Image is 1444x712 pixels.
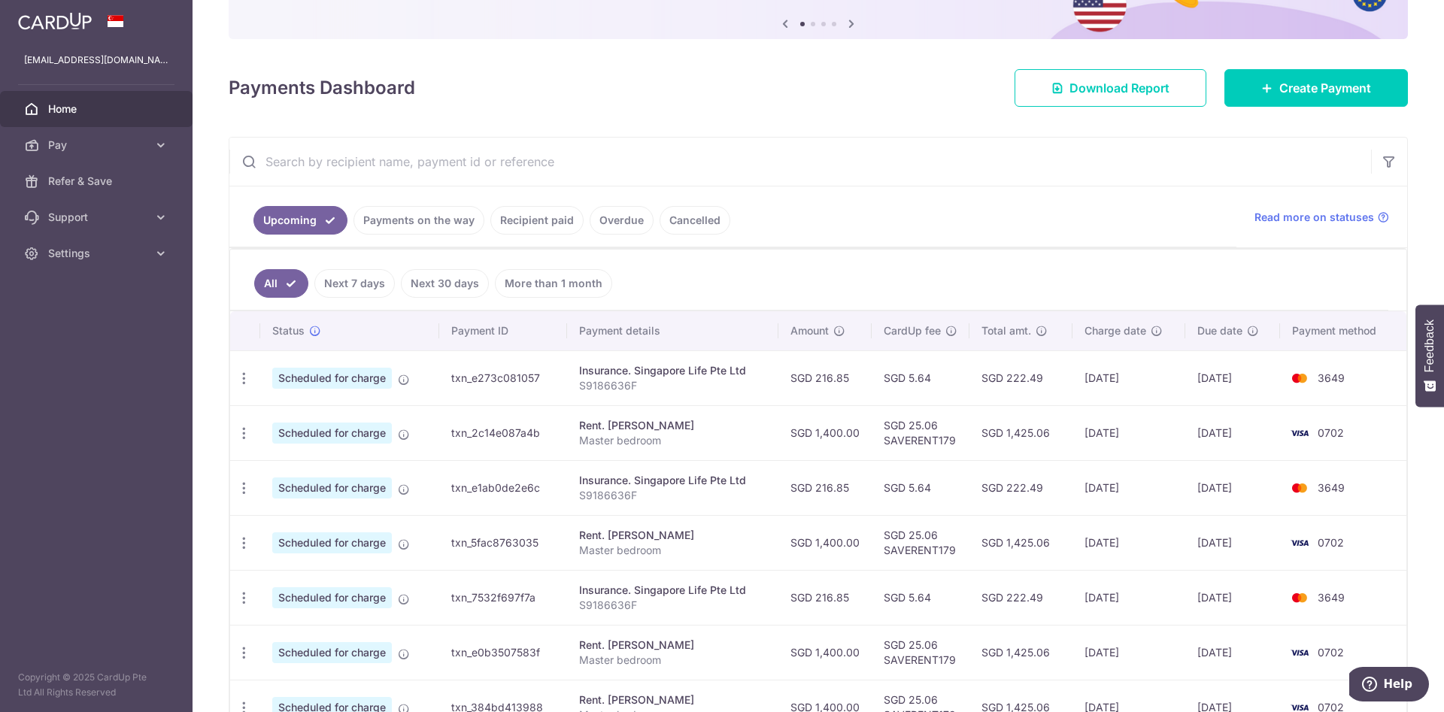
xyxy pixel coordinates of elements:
td: SGD 25.06 SAVERENT179 [872,405,969,460]
td: [DATE] [1185,570,1280,625]
td: [DATE] [1072,350,1185,405]
td: SGD 222.49 [969,350,1072,405]
td: txn_7532f697f7a [439,570,567,625]
p: [EMAIL_ADDRESS][DOMAIN_NAME] [24,53,168,68]
span: Scheduled for charge [272,587,392,608]
span: Charge date [1085,323,1146,338]
td: [DATE] [1185,350,1280,405]
p: S9186636F [579,598,766,613]
a: Read more on statuses [1254,210,1389,225]
td: SGD 5.64 [872,350,969,405]
span: Scheduled for charge [272,642,392,663]
a: Download Report [1015,69,1206,107]
td: SGD 25.06 SAVERENT179 [872,625,969,680]
span: Scheduled for charge [272,477,392,498]
td: SGD 216.85 [778,460,872,515]
td: SGD 1,400.00 [778,625,872,680]
td: SGD 222.49 [969,570,1072,625]
span: 3649 [1318,481,1345,494]
td: SGD 25.06 SAVERENT179 [872,515,969,570]
td: [DATE] [1072,625,1185,680]
img: Bank Card [1285,534,1315,552]
p: Master bedroom [579,653,766,668]
span: Amount [790,323,829,338]
span: Settings [48,246,147,261]
span: 0702 [1318,426,1344,439]
td: [DATE] [1072,460,1185,515]
span: Feedback [1423,320,1436,372]
a: Recipient paid [490,206,584,235]
div: Rent. [PERSON_NAME] [579,528,766,543]
td: SGD 5.64 [872,460,969,515]
th: Payment method [1280,311,1406,350]
span: Create Payment [1279,79,1371,97]
span: 0702 [1318,646,1344,659]
span: Scheduled for charge [272,368,392,389]
a: Upcoming [253,206,347,235]
td: SGD 1,400.00 [778,405,872,460]
td: txn_e273c081057 [439,350,567,405]
a: Overdue [590,206,654,235]
div: Rent. [PERSON_NAME] [579,418,766,433]
td: [DATE] [1185,405,1280,460]
span: 3649 [1318,591,1345,604]
span: Read more on statuses [1254,210,1374,225]
td: SGD 1,425.06 [969,405,1072,460]
input: Search by recipient name, payment id or reference [229,138,1371,186]
span: 3649 [1318,371,1345,384]
img: Bank Card [1285,589,1315,607]
img: Bank Card [1285,644,1315,662]
span: Download Report [1069,79,1169,97]
span: Refer & Save [48,174,147,189]
img: CardUp [18,12,92,30]
div: Insurance. Singapore Life Pte Ltd [579,473,766,488]
a: Create Payment [1224,69,1408,107]
span: Support [48,210,147,225]
td: [DATE] [1185,625,1280,680]
td: txn_5fac8763035 [439,515,567,570]
td: txn_2c14e087a4b [439,405,567,460]
td: SGD 1,400.00 [778,515,872,570]
span: Home [48,101,147,117]
img: Bank Card [1285,369,1315,387]
td: [DATE] [1185,460,1280,515]
a: All [254,269,308,298]
td: txn_e0b3507583f [439,625,567,680]
td: SGD 216.85 [778,350,872,405]
p: S9186636F [579,378,766,393]
img: Bank Card [1285,424,1315,442]
div: Insurance. Singapore Life Pte Ltd [579,583,766,598]
td: [DATE] [1072,570,1185,625]
span: Due date [1197,323,1242,338]
td: SGD 216.85 [778,570,872,625]
td: SGD 1,425.06 [969,625,1072,680]
div: Rent. [PERSON_NAME] [579,692,766,707]
th: Payment details [567,311,778,350]
td: txn_e1ab0de2e6c [439,460,567,515]
td: [DATE] [1072,515,1185,570]
a: More than 1 month [495,269,612,298]
td: [DATE] [1072,405,1185,460]
span: Scheduled for charge [272,532,392,553]
span: 0702 [1318,536,1344,549]
img: Bank Card [1285,479,1315,497]
button: Feedback - Show survey [1415,304,1444,407]
td: SGD 5.64 [872,570,969,625]
p: S9186636F [579,488,766,503]
p: Master bedroom [579,433,766,448]
td: SGD 222.49 [969,460,1072,515]
div: Rent. [PERSON_NAME] [579,638,766,653]
span: Scheduled for charge [272,423,392,444]
a: Next 30 days [401,269,489,298]
td: SGD 1,425.06 [969,515,1072,570]
span: Status [272,323,305,338]
span: Total amt. [981,323,1031,338]
th: Payment ID [439,311,567,350]
span: Pay [48,138,147,153]
p: Master bedroom [579,543,766,558]
a: Cancelled [660,206,730,235]
td: [DATE] [1185,515,1280,570]
h4: Payments Dashboard [229,74,415,101]
a: Payments on the way [353,206,484,235]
